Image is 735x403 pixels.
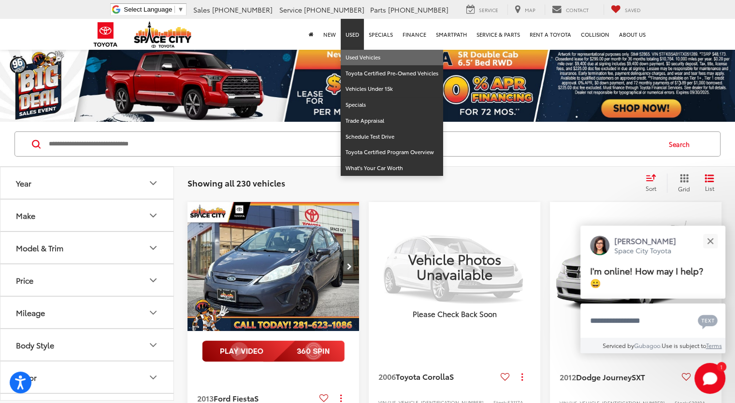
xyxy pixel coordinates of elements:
a: Specials [341,97,443,113]
button: List View [697,173,721,193]
button: PricePrice [0,264,174,296]
span: Sort [646,184,656,192]
img: Toyota [87,19,124,50]
span: Service [279,5,302,14]
a: Rent a Toyota [525,19,576,50]
a: Used [341,19,364,50]
div: Body Style [147,339,159,351]
div: Mileage [16,308,45,317]
div: 2013 Ford Fiesta S 0 [187,202,360,331]
div: Model & Trim [16,243,63,252]
img: 2013 Ford Fiesta S [187,202,360,332]
button: Toggle Chat Window [694,363,725,394]
div: Make [147,210,159,221]
span: Use is subject to [662,341,706,349]
span: Serviced by [603,341,634,349]
div: Price [16,275,33,285]
span: 2006 [378,371,396,382]
div: Color [147,372,159,383]
span: ▼ [177,6,184,13]
span: Sales [193,5,210,14]
svg: Start Chat [694,363,725,394]
a: Gubagoo. [634,341,662,349]
span: I'm online! How may I help? 😀 [590,264,703,289]
span: dropdown dots [340,394,342,402]
a: Service & Parts [472,19,525,50]
a: 2013 Ford Fiesta S2013 Ford Fiesta S2013 Ford Fiesta S2013 Ford Fiesta S [187,202,360,331]
a: VIEW_DETAILS [369,202,540,331]
img: Space City Toyota [134,21,192,48]
span: Map [525,6,535,14]
a: What's Your Car Worth [341,160,443,176]
button: Close [700,230,721,251]
div: Model & Trim [147,242,159,254]
button: Next image [340,250,359,284]
div: Make [16,211,35,220]
button: YearYear [0,167,174,199]
a: Toyota Certified Program Overview [341,144,443,160]
button: MileageMileage [0,297,174,328]
a: Home [304,19,318,50]
div: Body Style [16,340,54,349]
span: Grid [678,185,690,193]
div: 2012 Dodge Journey SXT 0 [549,202,722,331]
button: Search [660,132,704,156]
div: Year [147,177,159,189]
a: 2006Toyota CorollaS [378,371,497,382]
a: Toyota Certified Pre-Owned Vehicles [341,66,443,82]
p: [PERSON_NAME] [614,235,676,246]
button: ColorColor [0,361,174,393]
span: Dodge Journey [576,371,632,382]
span: SXT [632,371,645,382]
a: Vehicles Under 15k [341,81,443,97]
a: New [318,19,341,50]
a: Terms [706,341,722,349]
button: MakeMake [0,200,174,231]
span: 2012 [560,371,576,382]
span: Toyota Corolla [396,371,449,382]
img: full motion video [202,341,345,362]
span: Contact [566,6,589,14]
button: Model & TrimModel & Trim [0,232,174,263]
a: Service [459,4,505,15]
div: Close[PERSON_NAME]Space City ToyotaI'm online! How may I help? 😀Type your messageChat with SMSSen... [580,226,725,353]
a: Specials [364,19,398,50]
a: Schedule Test Drive [341,129,443,145]
img: Vehicle Photos Unavailable Please Check Back Soon [369,202,540,331]
textarea: Type your message [580,303,725,338]
a: 2012Dodge JourneySXT [560,372,678,382]
a: Trade Appraisal [341,113,443,129]
div: Mileage [147,307,159,318]
span: [PHONE_NUMBER] [304,5,364,14]
a: SmartPath [431,19,472,50]
a: About Us [614,19,650,50]
svg: Text [698,314,718,329]
a: Finance [398,19,431,50]
div: Year [16,178,31,187]
span: [PHONE_NUMBER] [212,5,273,14]
div: Price [147,274,159,286]
span: 1 [720,364,722,369]
a: Contact [545,4,596,15]
span: [PHONE_NUMBER] [388,5,448,14]
span: List [705,184,714,192]
img: 2012 Dodge Journey SXT [549,202,722,332]
span: Showing all 230 vehicles [187,177,285,188]
a: Collision [576,19,614,50]
button: Body StyleBody Style [0,329,174,360]
span: dropdown dots [521,373,523,381]
span: Saved [625,6,641,14]
span: Select Language [124,6,172,13]
span: Service [479,6,498,14]
button: Grid View [667,173,697,193]
a: My Saved Vehicles [604,4,648,15]
button: Actions [514,368,531,385]
div: Color [16,373,37,382]
a: 2012 Dodge Journey SXT2012 Dodge Journey SXT2012 Dodge Journey SXT2012 Dodge Journey SXT [549,202,722,331]
a: Map [507,4,543,15]
a: Select Language​ [124,6,184,13]
span: S [449,371,454,382]
input: Search by Make, Model, or Keyword [48,132,660,156]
